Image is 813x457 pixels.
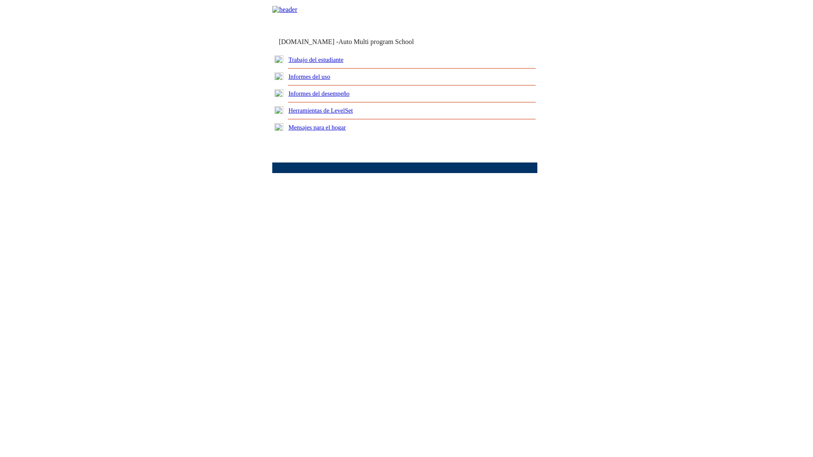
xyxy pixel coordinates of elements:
a: Herramientas de LevelSet [288,107,353,114]
img: plus.gif [274,55,283,63]
a: Informes del desempeño [288,90,349,97]
nobr: Auto Multi program School [338,38,414,45]
img: header [272,6,297,14]
img: plus.gif [274,89,283,97]
img: plus.gif [274,123,283,131]
img: plus.gif [274,72,283,80]
td: [DOMAIN_NAME] - [279,38,434,46]
a: Informes del uso [288,73,330,80]
img: plus.gif [274,106,283,114]
a: Mensajes para el hogar [288,124,346,131]
a: Trabajo del estudiante [288,56,343,63]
